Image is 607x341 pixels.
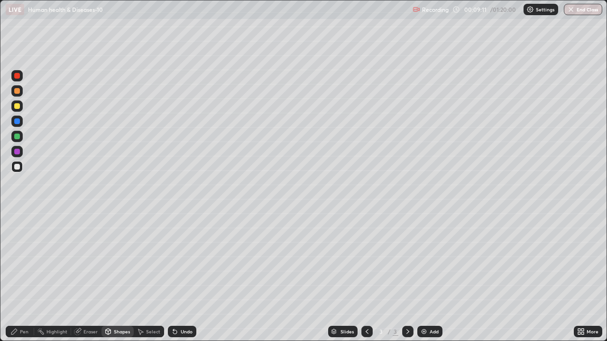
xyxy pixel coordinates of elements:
p: Human health & Diseases-10 [28,6,103,13]
img: recording.375f2c34.svg [413,6,420,13]
div: Select [146,329,160,334]
img: add-slide-button [420,328,428,335]
div: Undo [181,329,193,334]
div: Add [430,329,439,334]
div: Pen [20,329,28,334]
p: Settings [536,7,554,12]
p: Recording [422,6,449,13]
div: / [388,329,391,334]
div: Highlight [46,329,67,334]
button: End Class [564,4,602,15]
div: 3 [393,327,398,336]
div: 3 [377,329,386,334]
div: More [587,329,598,334]
img: class-settings-icons [526,6,534,13]
div: Slides [340,329,354,334]
div: Shapes [114,329,130,334]
img: end-class-cross [567,6,575,13]
div: Eraser [83,329,98,334]
p: LIVE [9,6,21,13]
